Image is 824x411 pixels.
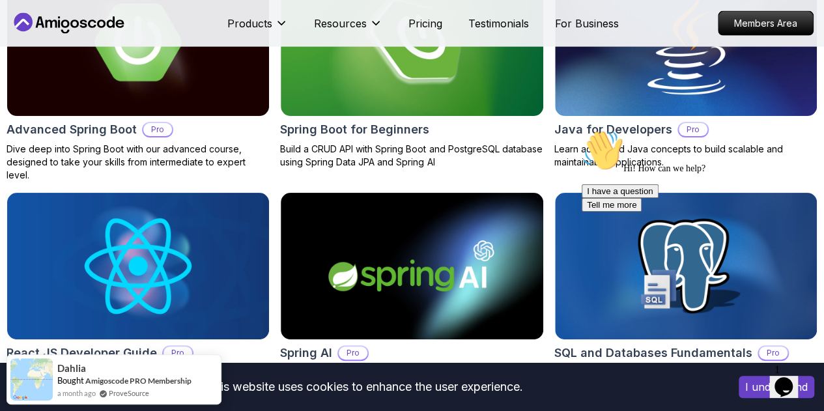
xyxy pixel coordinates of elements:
h2: Spring Boot for Beginners [280,120,429,139]
img: React JS Developer Guide card [7,193,269,339]
span: Dahlia [57,363,86,374]
p: Pro [679,123,707,136]
h2: React JS Developer Guide [7,344,157,362]
button: Products [227,16,288,42]
p: Pro [163,347,192,360]
iframe: chat widget [576,124,811,352]
img: SQL and Databases Fundamentals card [555,193,817,339]
a: Members Area [718,11,814,36]
a: Spring AI cardSpring AIProWelcome to the Spring AI course! Learn to build intelligent application... [280,192,543,392]
a: Pricing [408,16,442,31]
p: Resources [314,16,367,31]
p: Learn advanced Java concepts to build scalable and maintainable applications. [554,143,817,169]
div: 👋Hi! How can we help?I have a questionTell me more [5,5,240,87]
h2: Java for Developers [554,120,672,139]
button: Tell me more [5,74,65,87]
p: Pro [143,123,172,136]
h2: Advanced Spring Boot [7,120,137,139]
img: Spring AI card [281,193,543,339]
a: For Business [555,16,619,31]
button: Accept cookies [739,376,814,398]
a: SQL and Databases Fundamentals cardSQL and Databases FundamentalsProMaster SQL and database funda... [554,192,817,392]
p: Products [227,16,272,31]
a: Amigoscode PRO Membership [85,376,192,386]
iframe: chat widget [769,359,811,398]
h2: SQL and Databases Fundamentals [554,344,752,362]
img: :wave: [5,5,47,47]
a: Testimonials [468,16,529,31]
span: a month ago [57,388,96,399]
p: Dive deep into Spring Boot with our advanced course, designed to take your skills from intermedia... [7,143,270,182]
a: ProveSource [109,388,149,399]
p: Pro [339,347,367,360]
p: Build a CRUD API with Spring Boot and PostgreSQL database using Spring Data JPA and Spring AI [280,143,543,169]
button: Resources [314,16,382,42]
button: I have a question [5,60,82,74]
h2: Spring AI [280,344,332,362]
div: This website uses cookies to enhance the user experience. [10,373,719,401]
span: Hi! How can we help? [5,39,129,49]
p: Pro [759,347,788,360]
a: React JS Developer Guide cardReact JS Developer GuideProLearn ReactJS from the ground up and mast... [7,192,270,392]
p: Members Area [718,12,813,35]
span: Bought [57,375,84,386]
img: provesource social proof notification image [10,358,53,401]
